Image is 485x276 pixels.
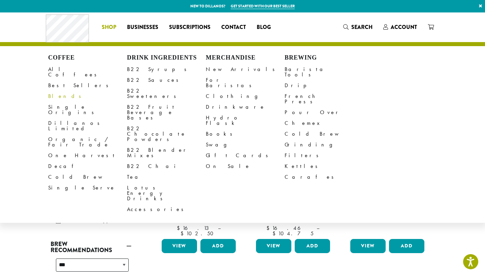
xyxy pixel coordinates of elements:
[181,230,217,237] bdi: 102.50
[391,23,417,31] span: Account
[96,22,122,33] a: Shop
[48,102,127,118] a: Single Origins
[256,239,291,253] a: View
[206,150,285,161] a: Gift Cards
[285,118,363,129] a: Chemex
[177,225,183,232] span: $
[351,23,373,31] span: Search
[231,3,295,9] a: Get started with our best seller
[102,23,116,32] span: Shop
[48,161,127,172] a: Decaf
[206,102,285,112] a: Drinkware
[221,23,246,32] span: Contact
[317,225,319,232] span: –
[169,23,211,32] span: Subscriptions
[48,64,127,80] a: All Coffees
[127,182,206,204] a: Lotus Energy Drinks
[181,230,186,237] span: $
[206,161,285,172] a: On Sale
[160,117,237,236] a: Brazil Sul De MinasRated 5.00 out of 5
[48,150,127,161] a: One Harvest
[389,239,424,253] button: Add
[206,91,285,102] a: Clothing
[285,91,363,107] a: French Press
[206,139,285,150] a: Swag
[127,204,206,215] a: Accessories
[254,117,332,236] a: Ethiopia NaturalRated 5.00 out of 5
[285,161,363,172] a: Kettles
[206,75,285,91] a: For Baristas
[285,64,363,80] a: Barista Tools
[285,150,363,161] a: Filters
[285,80,363,91] a: Drip
[127,161,206,172] a: B22 Chai
[48,80,127,91] a: Best Sellers
[200,239,236,253] button: Add
[272,230,314,237] bdi: 104.75
[218,225,221,232] span: –
[206,54,285,62] h4: Merchandise
[127,23,158,32] span: Businesses
[127,64,206,75] a: B22 Syrups
[67,217,102,225] span: Dark Roast
[127,54,206,62] h4: Drink Ingredients
[206,112,285,129] a: Hydro Flask
[285,172,363,182] a: Carafes
[206,129,285,139] a: Books
[127,123,206,145] a: B22 Chocolate Powders
[257,23,271,32] span: Blog
[127,75,206,85] a: B22 Sauces
[48,182,127,193] a: Single Serve
[102,217,108,225] span: (1)
[338,22,378,33] a: Search
[127,172,206,182] a: Tea
[48,54,127,62] h4: Coffee
[48,91,127,102] a: Blends
[48,118,127,134] a: Dillanos Limited
[266,225,310,232] bdi: 16.46
[127,85,206,102] a: B22 Sweeteners
[206,64,285,75] a: New Arrivals
[272,230,278,237] span: $
[266,225,272,232] span: $
[295,239,330,253] button: Add
[285,139,363,150] a: Grinding
[285,54,363,62] h4: Brewing
[285,107,363,118] a: Pour Over
[162,239,197,253] a: View
[127,102,206,123] a: B22 Fruit Beverage Bases
[48,172,127,182] a: Cold Brew
[177,225,212,232] bdi: 16.13
[350,239,386,253] a: View
[127,145,206,161] a: B22 Blender Mixes
[48,134,127,150] a: Organic / Fair Trade
[285,129,363,139] a: Cold Brew
[51,238,131,256] a: Brew Recommendations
